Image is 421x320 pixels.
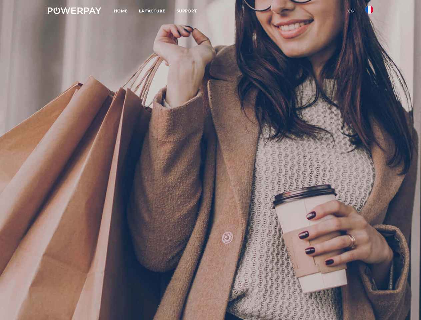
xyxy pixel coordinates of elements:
[342,5,360,17] a: CG
[171,5,203,17] a: Support
[365,6,373,14] img: fr
[48,7,101,14] img: logo-powerpay-white.svg
[108,5,133,17] a: Home
[133,5,171,17] a: LA FACTURE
